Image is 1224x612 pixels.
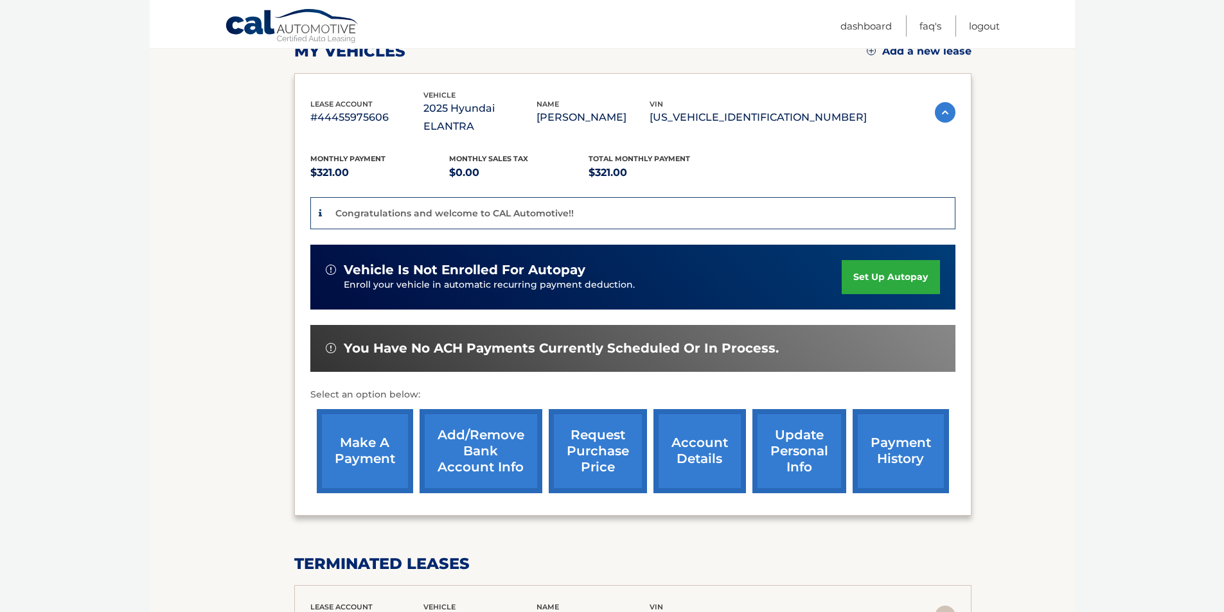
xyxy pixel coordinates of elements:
span: vin [650,100,663,109]
span: vehicle [423,91,456,100]
p: [US_VEHICLE_IDENTIFICATION_NUMBER] [650,109,867,127]
span: vin [650,602,663,611]
a: Logout [969,15,1000,37]
span: vehicle is not enrolled for autopay [344,262,585,278]
a: Cal Automotive [225,8,360,46]
span: You have no ACH payments currently scheduled or in process. [344,340,779,356]
h2: terminated leases [294,554,971,573]
a: FAQ's [919,15,941,37]
a: Dashboard [840,15,892,37]
span: name [537,100,559,109]
p: 2025 Hyundai ELANTRA [423,100,537,136]
span: lease account [310,602,373,611]
span: Total Monthly Payment [589,154,690,163]
p: $321.00 [589,164,728,182]
p: [PERSON_NAME] [537,109,650,127]
a: payment history [853,409,949,493]
a: update personal info [752,409,846,493]
p: Enroll your vehicle in automatic recurring payment deduction. [344,278,842,292]
img: add.svg [867,46,876,55]
p: Congratulations and welcome to CAL Automotive!! [335,207,574,219]
a: account details [653,409,746,493]
span: name [537,602,559,611]
span: Monthly sales Tax [449,154,528,163]
a: make a payment [317,409,413,493]
a: Add a new lease [867,45,971,58]
img: alert-white.svg [326,343,336,353]
span: vehicle [423,602,456,611]
a: request purchase price [549,409,647,493]
span: lease account [310,100,373,109]
p: #44455975606 [310,109,423,127]
img: alert-white.svg [326,265,336,275]
span: Monthly Payment [310,154,386,163]
p: $321.00 [310,164,450,182]
img: accordion-active.svg [935,102,955,123]
a: Add/Remove bank account info [420,409,542,493]
h2: my vehicles [294,42,405,61]
a: set up autopay [842,260,939,294]
p: Select an option below: [310,387,955,403]
p: $0.00 [449,164,589,182]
